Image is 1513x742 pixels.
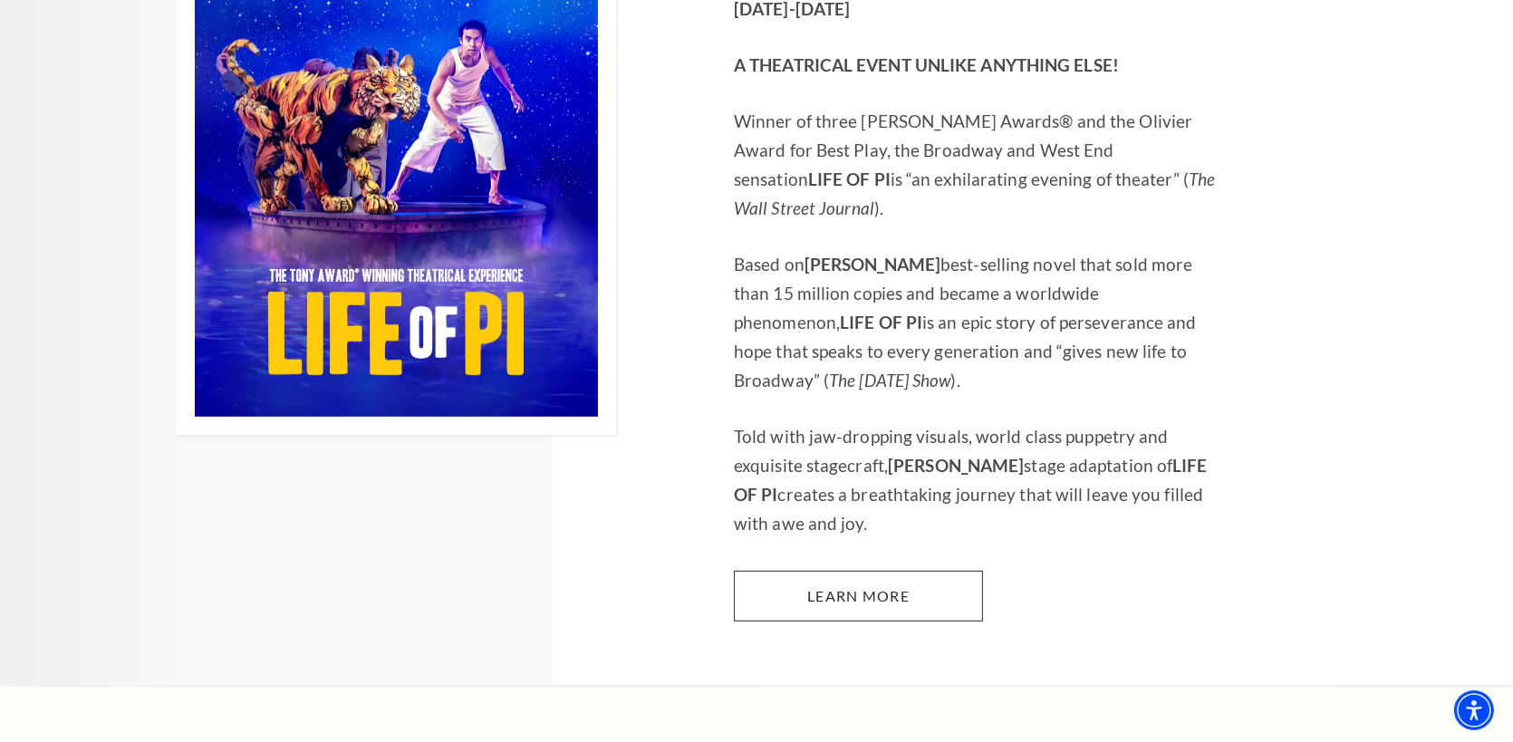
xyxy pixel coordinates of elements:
em: The [DATE] Show [829,370,951,390]
a: Learn More Life of Pi [734,571,983,622]
strong: [PERSON_NAME] [888,455,1024,476]
strong: [PERSON_NAME] [805,254,940,275]
strong: A THEATRICAL EVENT UNLIKE ANYTHING ELSE! [734,54,1119,75]
strong: LIFE OF PI [808,169,891,189]
strong: LIFE OF PI [840,312,922,332]
p: Based on best-selling novel that sold more than 15 million copies and became a worldwide phenomen... [734,250,1219,395]
div: Accessibility Menu [1454,690,1494,730]
p: Told with jaw-dropping visuals, world class puppetry and exquisite stagecraft, stage adaptation o... [734,422,1219,538]
p: Winner of three [PERSON_NAME] Awards® and the Olivier Award for Best Play, the Broadway and West ... [734,107,1219,223]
